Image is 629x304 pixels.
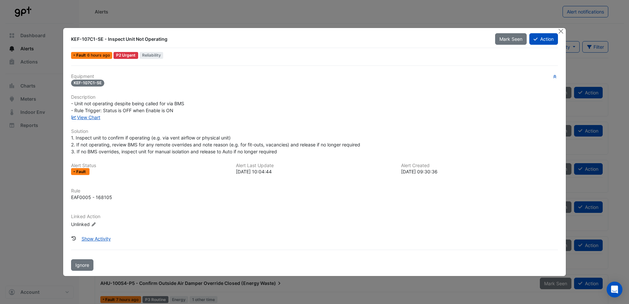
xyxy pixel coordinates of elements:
[113,52,138,59] div: P2 Urgent
[76,53,87,57] span: Fault
[91,222,96,227] fa-icon: Edit Linked Action
[499,36,522,42] span: Mark Seen
[71,74,558,79] h6: Equipment
[236,168,393,175] div: [DATE] 10:04:44
[71,101,184,113] span: - Unit not operating despite being called for via BMS - Rule Trigger: Status is OFF when Enable i...
[87,53,110,58] span: Mon 15-Sep-2025 10:04 AEST
[77,233,115,244] button: Show Activity
[401,163,558,168] h6: Alert Created
[71,80,104,87] span: KEF-107C1-SE
[529,33,558,45] button: Action
[71,259,93,271] button: Ignore
[71,221,150,228] div: Unlinked
[71,163,228,168] h6: Alert Status
[71,94,558,100] h6: Description
[495,33,527,45] button: Mark Seen
[75,262,89,268] span: Ignore
[71,194,112,201] div: EAF0005 - 168105
[71,188,558,194] h6: Rule
[71,114,100,120] a: View Chart
[139,52,164,59] span: Reliability
[558,28,565,35] button: Close
[71,214,558,219] h6: Linked Action
[71,135,360,154] span: 1. Inspect unit to confirm if operating (e.g. via vent airflow or physical unit) 2. If not operat...
[76,170,87,174] span: Fault
[401,168,558,175] div: [DATE] 09:30:36
[71,36,487,42] div: KEF-107C1-SE - Inspect Unit Not Operating
[71,129,558,134] h6: Solution
[607,282,622,297] div: Open Intercom Messenger
[236,163,393,168] h6: Alert Last Update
